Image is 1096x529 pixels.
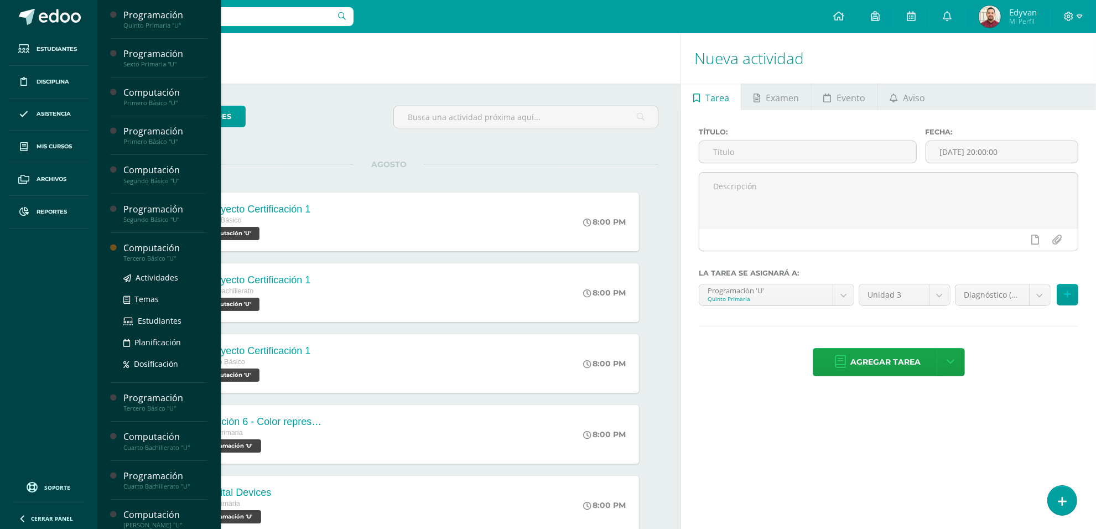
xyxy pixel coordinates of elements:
[859,284,949,305] a: Unidad 3
[45,484,71,491] span: Soporte
[699,128,916,136] label: Título:
[123,242,207,262] a: ComputaciónTercero Básico "U"
[123,86,207,99] div: Computación
[37,142,72,151] span: Mis cursos
[123,357,207,370] a: Dosificación
[681,84,741,110] a: Tarea
[584,288,626,298] div: 8:00 PM
[964,284,1021,305] span: Diagnóstico (10.0%)
[584,359,626,369] div: 8:00 PM
[194,204,310,215] div: 1. Proyecto Certificación 1
[123,125,207,138] div: Programación
[194,510,261,523] span: Programación 'U'
[134,359,178,369] span: Dosificación
[123,86,207,107] a: ComputaciónPrimero Básico "U"
[37,208,67,216] span: Reportes
[123,164,207,177] div: Computación
[9,196,89,229] a: Reportes
[37,45,77,54] span: Estudiantes
[123,392,207,412] a: ProgramaciónTercero Básico "U"
[37,110,71,118] span: Asistencia
[194,439,261,453] span: Programación 'U'
[851,349,921,376] span: Agregar tarea
[123,404,207,412] div: Tercero Básico "U"
[926,141,1078,163] input: Fecha de entrega
[123,521,207,529] div: [PERSON_NAME] "U"
[123,431,207,443] div: Computación
[9,66,89,98] a: Disciplina
[878,84,937,110] a: Aviso
[903,85,925,111] span: Aviso
[134,294,159,304] span: Temas
[868,284,920,305] span: Unidad 3
[1009,7,1037,18] span: Edyvan
[741,84,811,110] a: Examen
[9,98,89,131] a: Asistencia
[812,84,877,110] a: Evento
[194,287,253,295] span: Cuarto Bachillerato
[123,392,207,404] div: Programación
[136,272,178,283] span: Actividades
[123,164,207,184] a: ComputaciónSegundo Básico "U"
[699,284,854,305] a: Programación 'U'Quinto Primaria
[123,271,207,284] a: Actividades
[837,85,865,111] span: Evento
[123,444,207,452] div: Cuarto Bachillerato "U"
[9,33,89,66] a: Estudiantes
[123,9,207,22] div: Programación
[354,159,424,169] span: AGOSTO
[123,314,207,327] a: Estudiantes
[111,33,667,84] h1: Actividades
[705,85,729,111] span: Tarea
[584,500,626,510] div: 8:00 PM
[194,487,271,499] div: 1. Digital Devices
[123,242,207,255] div: Computación
[979,6,1001,28] img: da03261dcaf1cb13c371f5bf6591c7ff.png
[194,227,259,240] span: Computación 'U'
[123,22,207,29] div: Quinto Primaria "U"
[37,77,69,86] span: Disciplina
[105,7,354,26] input: Busca un usuario...
[123,509,207,521] div: Computación
[699,269,1078,277] label: La tarea se asignará a:
[123,9,207,29] a: ProgramaciónQuinto Primaria "U"
[708,284,824,295] div: Programación 'U'
[699,141,916,163] input: Título
[766,85,799,111] span: Examen
[194,369,259,382] span: Computación 'U'
[123,509,207,529] a: Computación[PERSON_NAME] "U"
[694,33,1083,84] h1: Nueva actividad
[584,429,626,439] div: 8:00 PM
[123,99,207,107] div: Primero Básico "U"
[584,217,626,227] div: 8:00 PM
[194,298,259,311] span: Computación 'U'
[123,48,207,60] div: Programación
[134,337,181,348] span: Planificación
[123,470,207,490] a: ProgramaciónCuarto Bachillerato "U"
[123,203,207,216] div: Programación
[123,138,207,146] div: Primero Básico "U"
[123,293,207,305] a: Temas
[123,125,207,146] a: ProgramaciónPrimero Básico "U"
[123,203,207,224] a: ProgramaciónSegundo Básico "U"
[123,483,207,490] div: Cuarto Bachillerato "U"
[194,345,310,357] div: 1. Proyecto Certificación 1
[926,128,1078,136] label: Fecha:
[123,336,207,349] a: Planificación
[194,274,310,286] div: 1. Proyecto Certificación 1
[194,416,327,428] div: 1. Lección 6 - Color representation
[123,48,207,68] a: ProgramaciónSexto Primaria "U"
[37,175,66,184] span: Archivos
[123,177,207,185] div: Segundo Básico "U"
[138,315,181,326] span: Estudiantes
[123,255,207,262] div: Tercero Básico "U"
[123,60,207,68] div: Sexto Primaria "U"
[123,470,207,483] div: Programación
[31,515,73,522] span: Cerrar panel
[955,284,1050,305] a: Diagnóstico (10.0%)
[13,479,84,494] a: Soporte
[394,106,658,128] input: Busca una actividad próxima aquí...
[123,431,207,451] a: ComputaciónCuarto Bachillerato "U"
[123,216,207,224] div: Segundo Básico "U"
[708,295,824,303] div: Quinto Primaria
